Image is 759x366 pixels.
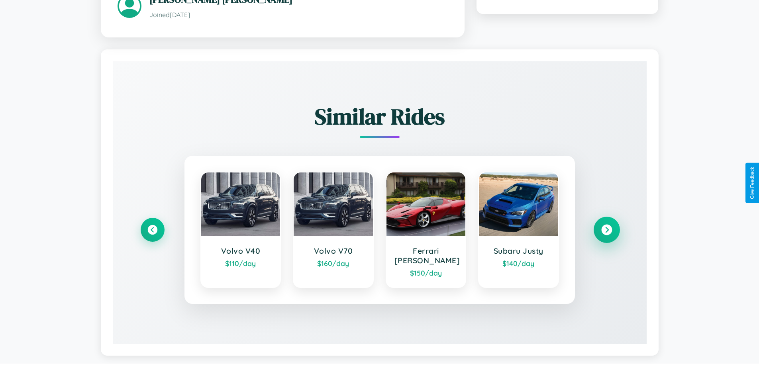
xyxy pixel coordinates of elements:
[386,172,467,288] a: Ferrari [PERSON_NAME]$150/day
[302,246,365,256] h3: Volvo V70
[478,172,559,288] a: Subaru Justy$140/day
[487,259,550,268] div: $ 140 /day
[394,268,458,277] div: $ 150 /day
[149,9,448,21] p: Joined [DATE]
[200,172,281,288] a: Volvo V40$110/day
[394,246,458,265] h3: Ferrari [PERSON_NAME]
[209,259,273,268] div: $ 110 /day
[487,246,550,256] h3: Subaru Justy
[293,172,374,288] a: Volvo V70$160/day
[302,259,365,268] div: $ 160 /day
[209,246,273,256] h3: Volvo V40
[749,167,755,199] div: Give Feedback
[141,101,619,132] h2: Similar Rides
